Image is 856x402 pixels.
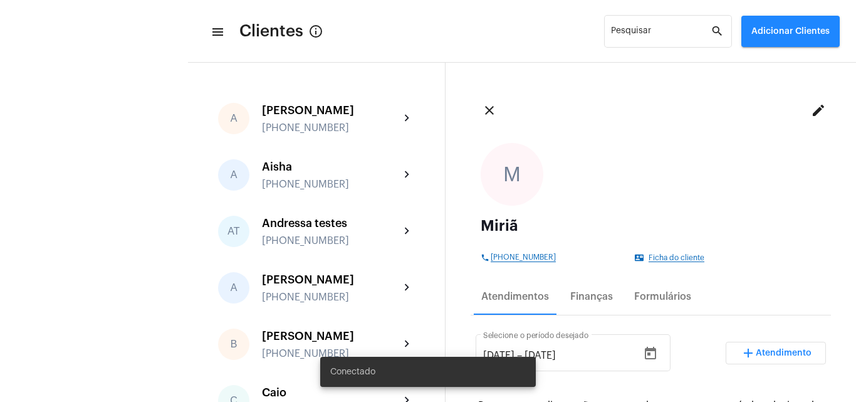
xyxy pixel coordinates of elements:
span: Ficha do cliente [649,254,704,262]
div: M [481,143,543,206]
mat-icon: chevron_right [400,167,415,182]
mat-icon: sidenav icon [211,24,223,40]
div: [PERSON_NAME] [262,273,400,286]
div: Aisha [262,161,400,173]
button: Open calendar [638,341,663,366]
span: Clientes [239,21,303,41]
div: [PHONE_NUMBER] [262,292,400,303]
div: AT [218,216,249,247]
input: Pesquisar [611,29,711,39]
button: Adicionar Clientes [741,16,840,47]
div: [PHONE_NUMBER] [262,179,400,190]
div: Caio [262,386,400,399]
mat-icon: edit [811,103,826,118]
div: [PERSON_NAME] [262,104,400,117]
div: A [218,272,249,304]
mat-icon: phone [481,253,491,262]
mat-icon: contact_mail [635,253,645,262]
div: A [218,159,249,191]
mat-icon: chevron_right [400,224,415,239]
div: B [218,329,249,360]
div: Atendimentos [481,291,549,302]
span: Atendimento [756,349,812,357]
div: [PERSON_NAME] [262,330,400,342]
span: [PHONE_NUMBER] [491,253,556,262]
mat-icon: search [711,24,726,39]
mat-icon: close [482,103,497,118]
span: Conectado [330,366,375,378]
div: Andressa testes [262,217,400,230]
button: Adicionar Atendimento [726,342,826,364]
div: [PHONE_NUMBER] [262,235,400,246]
div: Formulários [634,291,691,302]
input: Data do fim [525,350,600,361]
mat-icon: Button that displays a tooltip when focused or hovered over [308,24,323,39]
mat-icon: add [741,346,756,361]
mat-icon: chevron_right [400,280,415,295]
div: A [218,103,249,134]
div: [PHONE_NUMBER] [262,122,400,134]
div: Miriã [481,218,821,233]
span: Adicionar Clientes [751,27,830,36]
mat-icon: chevron_right [400,337,415,352]
button: Button that displays a tooltip when focused or hovered over [303,19,328,44]
div: Finanças [570,291,613,302]
div: [PHONE_NUMBER] [262,348,400,359]
mat-icon: chevron_right [400,111,415,126]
